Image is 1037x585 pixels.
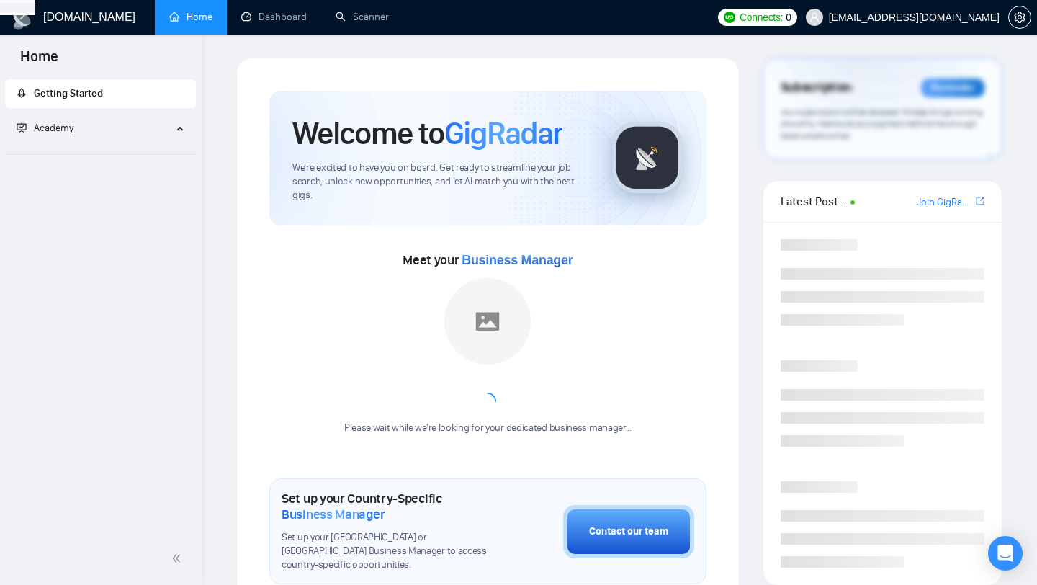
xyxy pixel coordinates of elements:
[786,9,791,25] span: 0
[34,122,73,134] span: Academy
[282,506,385,522] span: Business Manager
[1008,6,1031,29] button: setting
[403,252,573,268] span: Meet your
[444,278,531,365] img: placeholder.png
[282,491,491,522] h1: Set up your Country-Specific
[34,87,103,99] span: Getting Started
[171,551,186,566] span: double-left
[336,11,389,23] a: searchScanner
[169,11,212,23] a: homeHome
[1009,12,1031,23] span: setting
[462,253,573,267] span: Business Manager
[781,192,846,210] span: Latest Posts from the GigRadar Community
[563,505,694,558] button: Contact our team
[921,79,984,97] div: Reminder
[988,536,1023,571] div: Open Intercom Messenger
[781,76,852,100] span: Subscription
[611,122,683,194] img: gigradar-logo.png
[282,531,491,572] span: Set up your [GEOGRAPHIC_DATA] or [GEOGRAPHIC_DATA] Business Manager to access country-specific op...
[809,12,820,22] span: user
[477,390,498,412] span: loading
[976,195,984,208] a: export
[292,161,588,202] span: We're excited to have you on board. Get ready to streamline your job search, unlock new opportuni...
[781,107,983,141] span: Your subscription will be renewed. To keep things running smoothly, make sure your payment method...
[17,88,27,98] span: rocket
[740,9,783,25] span: Connects:
[724,12,735,23] img: upwork-logo.png
[292,114,562,153] h1: Welcome to
[17,122,73,134] span: Academy
[589,524,668,540] div: Contact our team
[917,195,973,210] a: Join GigRadar Slack Community
[5,79,196,108] li: Getting Started
[5,148,196,158] li: Academy Homepage
[12,6,35,30] img: logo
[1008,12,1031,23] a: setting
[976,195,984,207] span: export
[9,46,70,76] span: Home
[444,114,562,153] span: GigRadar
[241,11,307,23] a: dashboardDashboard
[17,122,27,133] span: fund-projection-screen
[336,421,640,435] div: Please wait while we're looking for your dedicated business manager...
